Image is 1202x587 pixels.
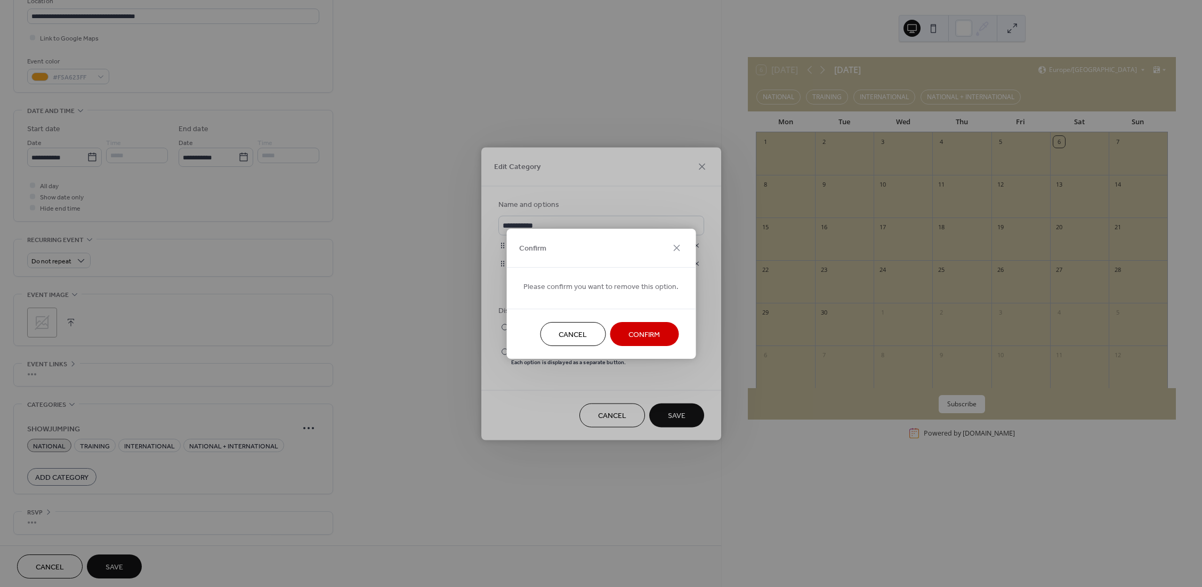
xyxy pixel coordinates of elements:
[540,322,606,346] button: Cancel
[628,329,660,340] span: Confirm
[523,281,679,292] span: Please confirm you want to remove this option.
[559,329,587,340] span: Cancel
[610,322,679,346] button: Confirm
[519,243,546,254] span: Confirm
